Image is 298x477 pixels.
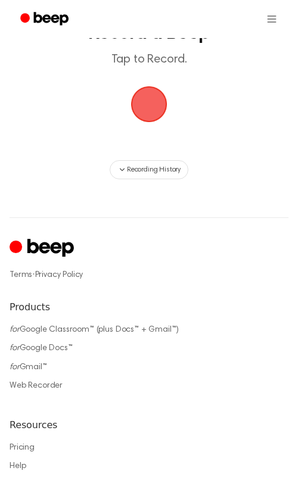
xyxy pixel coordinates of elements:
[10,344,73,353] a: forGoogle Docs™
[110,160,188,179] button: Recording History
[131,86,167,122] img: Beep Logo
[10,269,288,281] div: ·
[10,300,288,314] h6: Products
[10,237,77,260] a: Cruip
[10,462,26,470] a: Help
[10,363,20,372] i: for
[10,363,47,372] a: forGmail™
[127,164,181,175] span: Recording History
[10,382,63,390] a: Web Recorder
[257,5,286,33] button: Open menu
[10,444,35,452] a: Pricing
[10,271,32,279] a: Terms
[21,52,277,67] p: Tap to Record.
[10,326,20,334] i: for
[10,418,288,432] h6: Resources
[35,271,83,279] a: Privacy Policy
[10,326,179,334] a: forGoogle Classroom™ (plus Docs™ + Gmail™)
[12,8,79,31] a: Beep
[10,344,20,353] i: for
